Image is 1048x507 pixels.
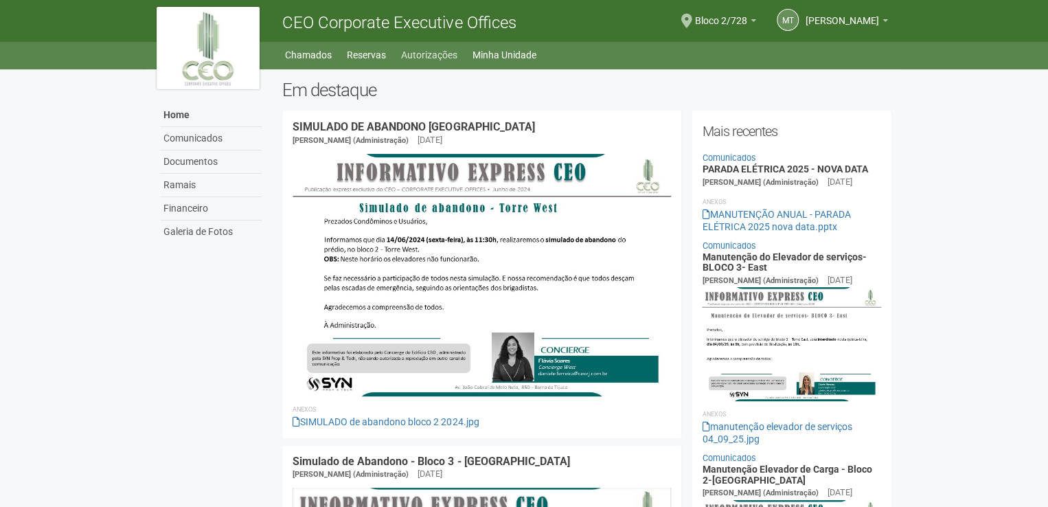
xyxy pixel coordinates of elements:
[702,421,852,444] a: manutenção elevador de serviços 04_09_25.jpg
[160,221,262,243] a: Galeria de Fotos
[282,13,516,32] span: CEO Corporate Executive Offices
[827,176,852,188] div: [DATE]
[702,408,881,420] li: Anexos
[401,45,457,65] a: Autorizações
[806,17,888,28] a: [PERSON_NAME]
[472,45,536,65] a: Minha Unidade
[293,403,671,416] li: Anexos
[702,153,755,163] a: Comunicados
[160,150,262,174] a: Documentos
[293,416,479,427] a: SIMULADO de abandono bloco 2 2024.jpg
[160,197,262,221] a: Financeiro
[418,468,442,480] div: [DATE]
[160,104,262,127] a: Home
[702,488,818,497] span: [PERSON_NAME] (Administração)
[702,251,866,273] a: Manutenção do Elevador de serviços- BLOCO 3- East
[702,121,881,142] h2: Mais recentes
[293,136,409,145] span: [PERSON_NAME] (Administração)
[702,209,850,232] a: MANUTENÇÃO ANUAL - PARADA ELÉTRICA 2025 nova data.pptx
[293,455,569,468] a: Simulado de Abandono - Bloco 3 - [GEOGRAPHIC_DATA]
[777,9,799,31] a: MT
[282,80,891,100] h2: Em destaque
[285,45,332,65] a: Chamados
[160,127,262,150] a: Comunicados
[695,17,756,28] a: Bloco 2/728
[347,45,386,65] a: Reservas
[293,154,671,396] img: SIMULADO%20de%20abandono%20bloco%202%202024.jpg
[157,7,260,89] img: logo.jpg
[702,196,881,208] li: Anexos
[827,274,852,286] div: [DATE]
[702,178,818,187] span: [PERSON_NAME] (Administração)
[695,2,747,26] span: Bloco 2/728
[827,486,852,499] div: [DATE]
[702,240,755,251] a: Comunicados
[806,2,879,26] span: MARCO TADEU DOS SANTOS DOMINGUES
[702,453,755,463] a: Comunicados
[702,464,872,485] a: Manutenção Elevador de Carga - Bloco 2-[GEOGRAPHIC_DATA]
[160,174,262,197] a: Ramais
[702,164,867,174] a: PARADA ELÉTRICA 2025 - NOVA DATA
[418,134,442,146] div: [DATE]
[702,287,881,402] img: manuten%C3%A7%C3%A3o%20elevador%20de%20servi%C3%A7os%2004_09_25.jpg
[293,120,534,133] a: SIMULADO DE ABANDONO [GEOGRAPHIC_DATA]
[293,470,409,479] span: [PERSON_NAME] (Administração)
[702,276,818,285] span: [PERSON_NAME] (Administração)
